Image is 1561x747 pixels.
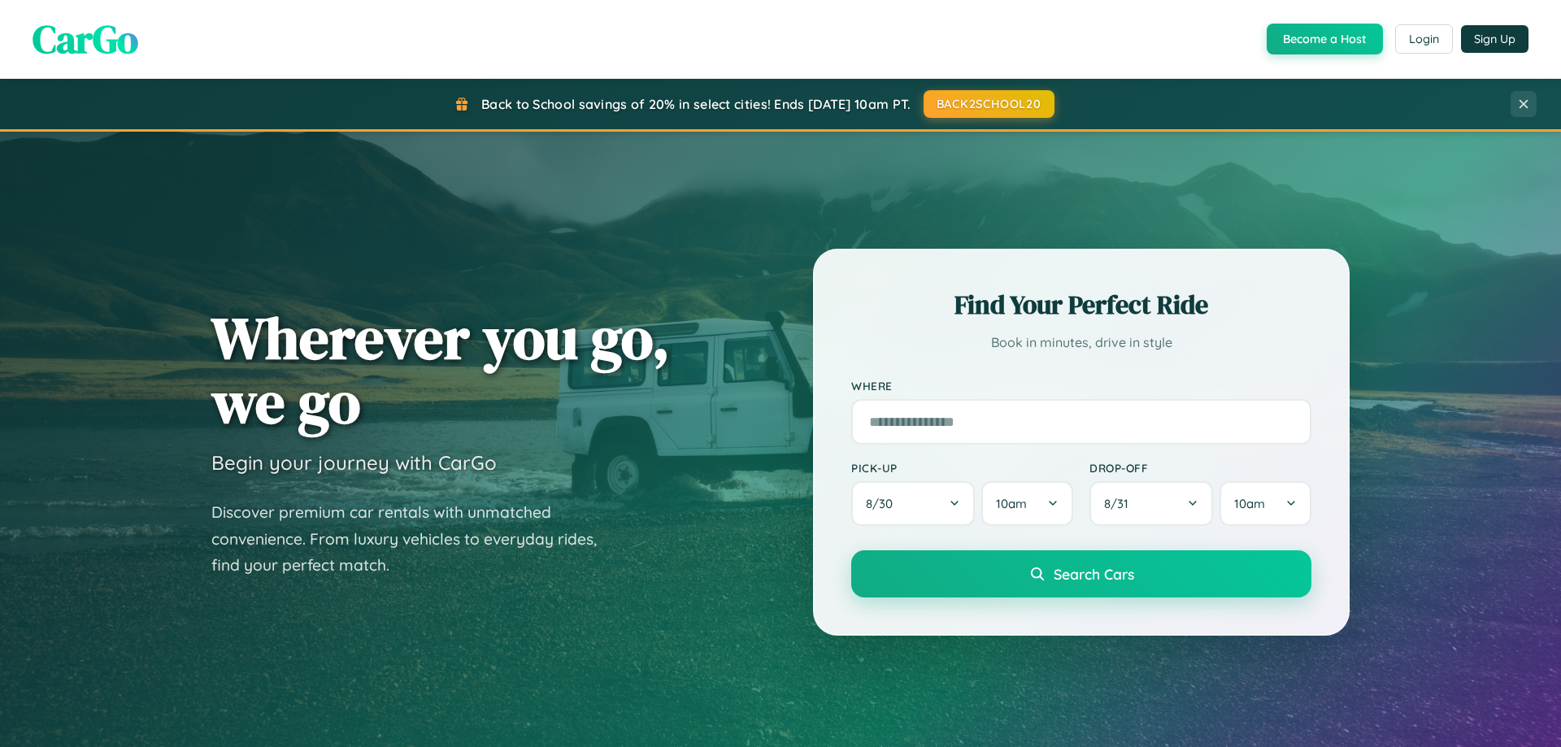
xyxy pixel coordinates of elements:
button: 8/30 [851,481,975,526]
button: 10am [981,481,1073,526]
h2: Find Your Perfect Ride [851,287,1311,323]
button: Sign Up [1461,25,1528,53]
span: Search Cars [1054,565,1134,583]
button: BACK2SCHOOL20 [924,90,1054,118]
h3: Begin your journey with CarGo [211,450,497,475]
h1: Wherever you go, we go [211,306,670,434]
button: Search Cars [851,550,1311,597]
span: Back to School savings of 20% in select cities! Ends [DATE] 10am PT. [481,96,911,112]
span: 8 / 31 [1104,496,1137,511]
label: Drop-off [1089,461,1311,475]
p: Discover premium car rentals with unmatched convenience. From luxury vehicles to everyday rides, ... [211,499,618,579]
span: CarGo [33,12,138,66]
span: 10am [1234,496,1265,511]
button: 10am [1220,481,1311,526]
label: Pick-up [851,461,1073,475]
span: 10am [996,496,1027,511]
p: Book in minutes, drive in style [851,331,1311,354]
label: Where [851,379,1311,393]
span: 8 / 30 [866,496,901,511]
button: Become a Host [1267,24,1383,54]
button: Login [1395,24,1453,54]
button: 8/31 [1089,481,1213,526]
